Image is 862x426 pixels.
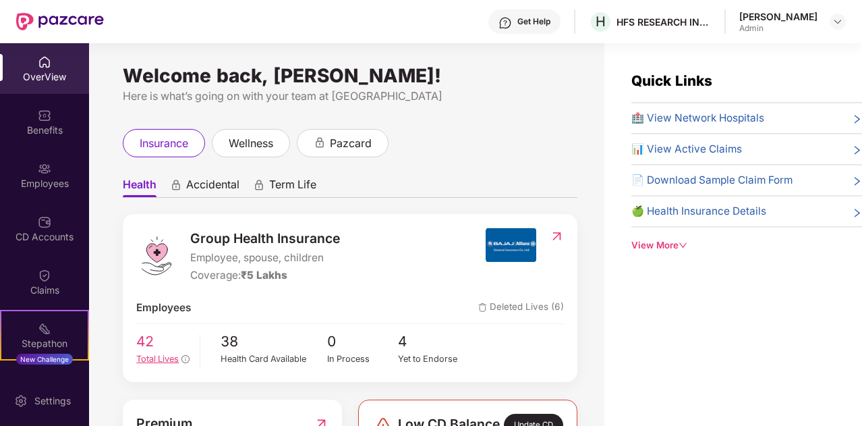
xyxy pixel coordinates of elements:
span: right [852,206,862,219]
span: right [852,144,862,157]
span: Employee, spouse, children [190,250,340,266]
span: H [596,14,606,30]
img: svg+xml;base64,PHN2ZyBpZD0iU2V0dGluZy0yMHgyMCIgeG1sbnM9Imh0dHA6Ly93d3cudzMub3JnLzIwMDAvc3ZnIiB3aW... [14,394,28,408]
span: info-circle [181,355,189,363]
div: animation [314,136,326,149]
div: Welcome back, [PERSON_NAME]! [123,70,577,81]
div: In Process [327,352,399,366]
img: deleteIcon [478,303,487,312]
span: 42 [136,331,190,353]
img: svg+xml;base64,PHN2ZyBpZD0iSGVscC0zMngzMiIgeG1sbnM9Imh0dHA6Ly93d3cudzMub3JnLzIwMDAvc3ZnIiB3aWR0aD... [498,16,512,30]
div: Stepathon [1,337,88,350]
span: 📄 Download Sample Claim Form [631,172,793,188]
span: Quick Links [631,72,712,89]
span: Term Life [269,178,316,197]
span: Accidental [186,178,239,197]
div: animation [170,179,182,191]
div: Health Card Available [221,352,327,366]
img: New Pazcare Logo [16,13,104,30]
div: New Challenge [16,354,73,365]
img: logo [136,236,177,276]
div: HFS RESEARCH INDIA PRIVATE LIMITED [616,16,711,28]
span: 38 [221,331,327,353]
div: Admin [739,23,817,34]
img: svg+xml;base64,PHN2ZyB4bWxucz0iaHR0cDovL3d3dy53My5vcmcvMjAwMC9zdmciIHdpZHRoPSIyMSIgaGVpZ2h0PSIyMC... [38,322,51,336]
img: svg+xml;base64,PHN2ZyBpZD0iQmVuZWZpdHMiIHhtbG5zPSJodHRwOi8vd3d3LnczLm9yZy8yMDAwL3N2ZyIgd2lkdGg9Ij... [38,109,51,122]
span: right [852,175,862,188]
span: Deleted Lives (6) [478,300,564,316]
div: View More [631,238,862,252]
span: 🏥 View Network Hospitals [631,110,764,126]
img: svg+xml;base64,PHN2ZyBpZD0iRHJvcGRvd24tMzJ4MzIiIHhtbG5zPSJodHRwOi8vd3d3LnczLm9yZy8yMDAwL3N2ZyIgd2... [832,16,843,27]
div: Get Help [517,16,550,27]
div: [PERSON_NAME] [739,10,817,23]
div: Coverage: [190,267,340,284]
span: Health [123,178,156,197]
span: Total Lives [136,354,179,364]
div: animation [253,179,265,191]
img: svg+xml;base64,PHN2ZyBpZD0iSG9tZSIgeG1sbnM9Imh0dHA6Ly93d3cudzMub3JnLzIwMDAvc3ZnIiB3aWR0aD0iMjAiIG... [38,55,51,69]
img: RedirectIcon [550,230,564,243]
div: Settings [30,394,75,408]
span: down [679,241,687,250]
span: insurance [140,135,188,152]
span: pazcard [330,135,372,152]
span: ₹5 Lakhs [241,269,287,282]
span: Group Health Insurance [190,228,340,248]
span: 0 [327,331,399,353]
img: svg+xml;base64,PHN2ZyBpZD0iQ0RfQWNjb3VudHMiIGRhdGEtbmFtZT0iQ0QgQWNjb3VudHMiIHhtbG5zPSJodHRwOi8vd3... [38,215,51,229]
span: Employees [136,300,191,316]
img: svg+xml;base64,PHN2ZyBpZD0iQ2xhaW0iIHhtbG5zPSJodHRwOi8vd3d3LnczLm9yZy8yMDAwL3N2ZyIgd2lkdGg9IjIwIi... [38,269,51,282]
span: right [852,113,862,126]
span: 📊 View Active Claims [631,141,742,157]
img: insurerIcon [486,228,536,262]
div: Yet to Endorse [398,352,469,366]
img: svg+xml;base64,PHN2ZyBpZD0iRW1wbG95ZWVzIiB4bWxucz0iaHR0cDovL3d3dy53My5vcmcvMjAwMC9zdmciIHdpZHRoPS... [38,162,51,176]
span: 🍏 Health Insurance Details [631,203,766,219]
div: Here is what’s going on with your team at [GEOGRAPHIC_DATA] [123,88,577,105]
span: 4 [398,331,469,353]
span: wellness [229,135,273,152]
